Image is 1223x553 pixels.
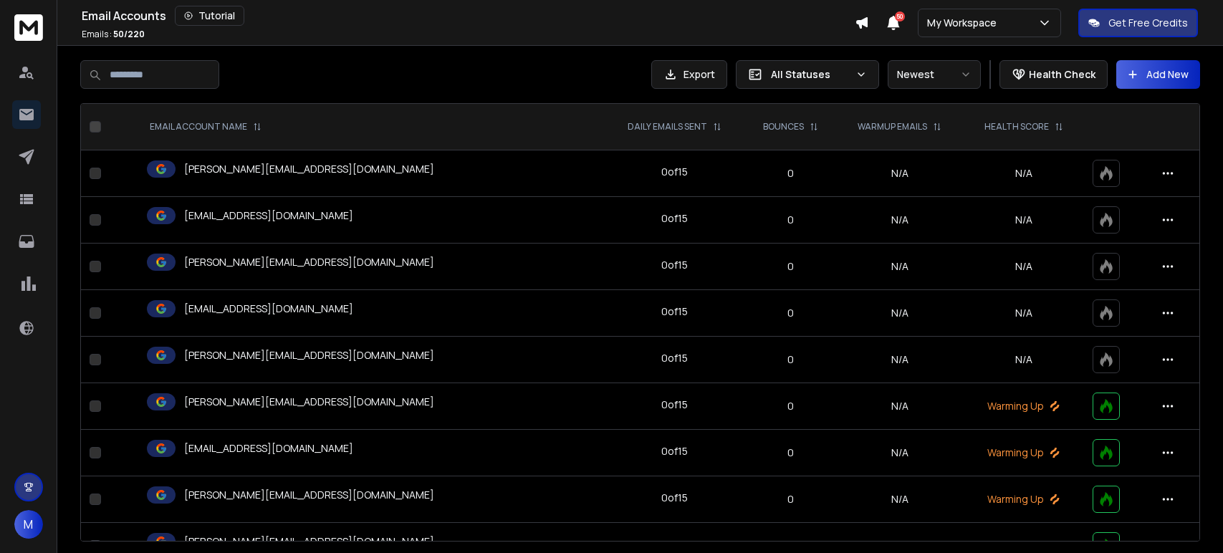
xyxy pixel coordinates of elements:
[771,67,850,82] p: All Statuses
[752,446,828,460] p: 0
[661,258,688,272] div: 0 of 15
[661,165,688,179] div: 0 of 15
[752,259,828,274] p: 0
[837,150,964,197] td: N/A
[837,383,964,430] td: N/A
[837,476,964,523] td: N/A
[972,539,1075,553] p: Warming Up
[972,399,1075,413] p: Warming Up
[661,304,688,319] div: 0 of 15
[972,492,1075,506] p: Warming Up
[661,398,688,412] div: 0 of 15
[184,162,434,176] p: [PERSON_NAME][EMAIL_ADDRESS][DOMAIN_NAME]
[184,395,434,409] p: [PERSON_NAME][EMAIL_ADDRESS][DOMAIN_NAME]
[972,166,1075,181] p: N/A
[752,539,828,553] p: 0
[628,121,707,133] p: DAILY EMAILS SENT
[888,60,981,89] button: Newest
[752,352,828,367] p: 0
[837,197,964,244] td: N/A
[984,121,1049,133] p: HEALTH SCORE
[837,290,964,337] td: N/A
[972,352,1075,367] p: N/A
[150,121,262,133] div: EMAIL ACCOUNT NAME
[837,244,964,290] td: N/A
[113,28,145,40] span: 50 / 220
[752,492,828,506] p: 0
[82,29,145,40] p: Emails :
[752,399,828,413] p: 0
[184,208,353,223] p: [EMAIL_ADDRESS][DOMAIN_NAME]
[1029,67,1095,82] p: Health Check
[184,441,353,456] p: [EMAIL_ADDRESS][DOMAIN_NAME]
[184,348,434,362] p: [PERSON_NAME][EMAIL_ADDRESS][DOMAIN_NAME]
[972,306,1075,320] p: N/A
[14,510,43,539] button: M
[972,259,1075,274] p: N/A
[661,444,688,458] div: 0 of 15
[858,121,927,133] p: WARMUP EMAILS
[184,488,434,502] p: [PERSON_NAME][EMAIL_ADDRESS][DOMAIN_NAME]
[927,16,1002,30] p: My Workspace
[752,306,828,320] p: 0
[184,534,434,549] p: [PERSON_NAME][EMAIL_ADDRESS][DOMAIN_NAME]
[82,6,855,26] div: Email Accounts
[1116,60,1200,89] button: Add New
[837,337,964,383] td: N/A
[184,302,353,316] p: [EMAIL_ADDRESS][DOMAIN_NAME]
[999,60,1108,89] button: Health Check
[972,213,1075,227] p: N/A
[752,166,828,181] p: 0
[651,60,727,89] button: Export
[752,213,828,227] p: 0
[895,11,905,21] span: 50
[661,351,688,365] div: 0 of 15
[184,255,434,269] p: [PERSON_NAME][EMAIL_ADDRESS][DOMAIN_NAME]
[972,446,1075,460] p: Warming Up
[763,121,804,133] p: BOUNCES
[661,537,688,552] div: 0 of 15
[661,211,688,226] div: 0 of 15
[175,6,244,26] button: Tutorial
[1078,9,1198,37] button: Get Free Credits
[661,491,688,505] div: 0 of 15
[837,430,964,476] td: N/A
[1108,16,1188,30] p: Get Free Credits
